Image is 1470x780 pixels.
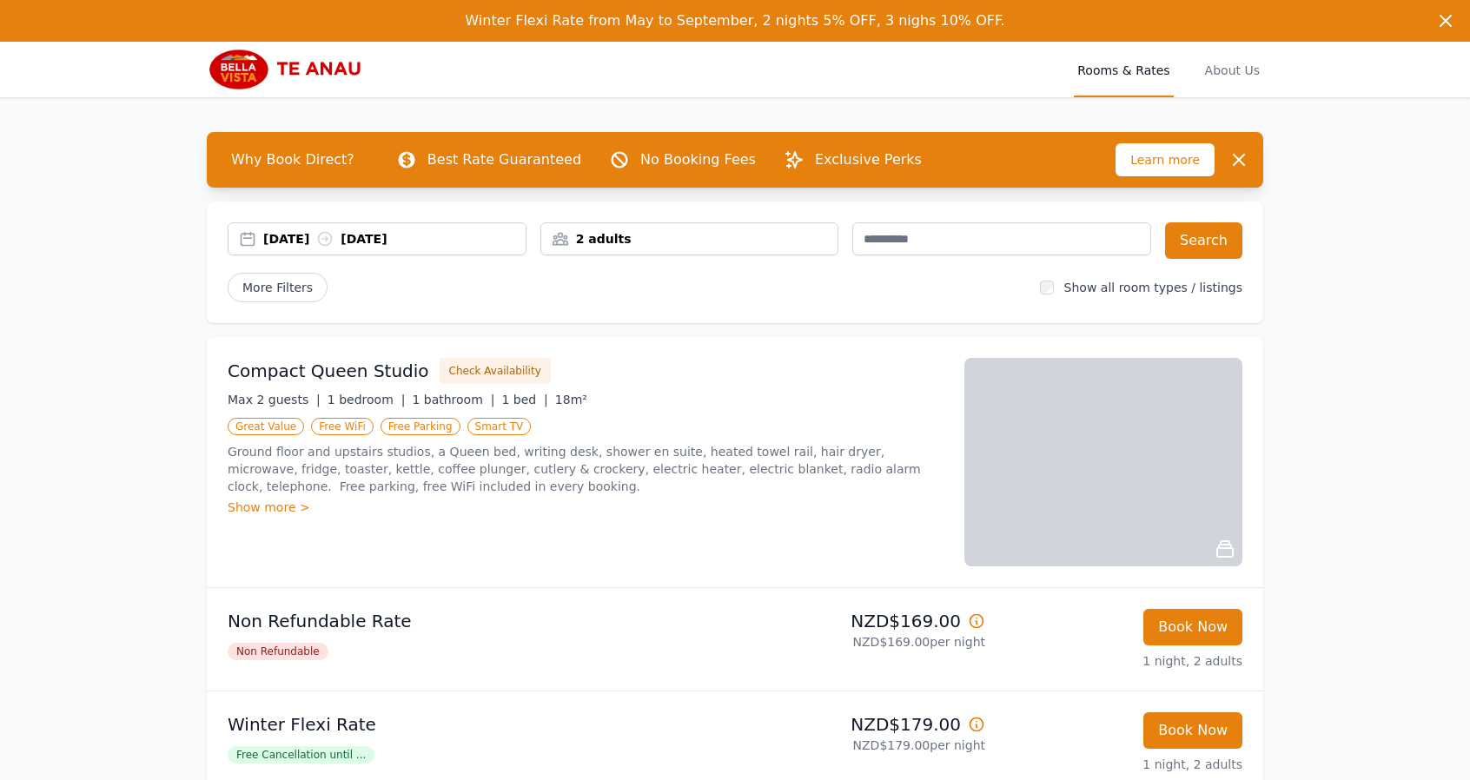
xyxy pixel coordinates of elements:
[228,643,328,660] span: Non Refundable
[999,652,1242,670] p: 1 night, 2 adults
[228,418,304,435] span: Great Value
[1202,42,1263,97] a: About Us
[217,142,368,177] span: Why Book Direct?
[742,737,985,754] p: NZD$179.00 per night
[440,358,551,384] button: Check Availability
[228,499,944,516] div: Show more >
[1064,281,1242,294] label: Show all room types / listings
[1116,143,1215,176] span: Learn more
[640,149,756,170] p: No Booking Fees
[815,149,922,170] p: Exclusive Perks
[467,418,532,435] span: Smart TV
[328,393,406,407] span: 1 bedroom |
[742,633,985,651] p: NZD$169.00 per night
[742,609,985,633] p: NZD$169.00
[311,418,374,435] span: Free WiFi
[541,230,838,248] div: 2 adults
[465,12,1004,29] span: Winter Flexi Rate from May to September, 2 nights 5% OFF, 3 nighs 10% OFF.
[228,359,429,383] h3: Compact Queen Studio
[742,712,985,737] p: NZD$179.00
[228,273,328,302] span: More Filters
[263,230,526,248] div: [DATE] [DATE]
[427,149,581,170] p: Best Rate Guaranteed
[228,443,944,495] p: Ground floor and upstairs studios, a Queen bed, writing desk, shower en suite, heated towel rail,...
[228,746,374,763] span: Free Cancellation until ...
[1074,42,1173,97] a: Rooms & Rates
[228,393,321,407] span: Max 2 guests |
[555,393,587,407] span: 18m²
[207,49,374,90] img: Bella Vista Te Anau
[228,609,728,633] p: Non Refundable Rate
[228,712,728,737] p: Winter Flexi Rate
[501,393,547,407] span: 1 bed |
[381,418,460,435] span: Free Parking
[1143,609,1242,645] button: Book Now
[1165,222,1242,259] button: Search
[999,756,1242,773] p: 1 night, 2 adults
[1143,712,1242,749] button: Book Now
[412,393,494,407] span: 1 bathroom |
